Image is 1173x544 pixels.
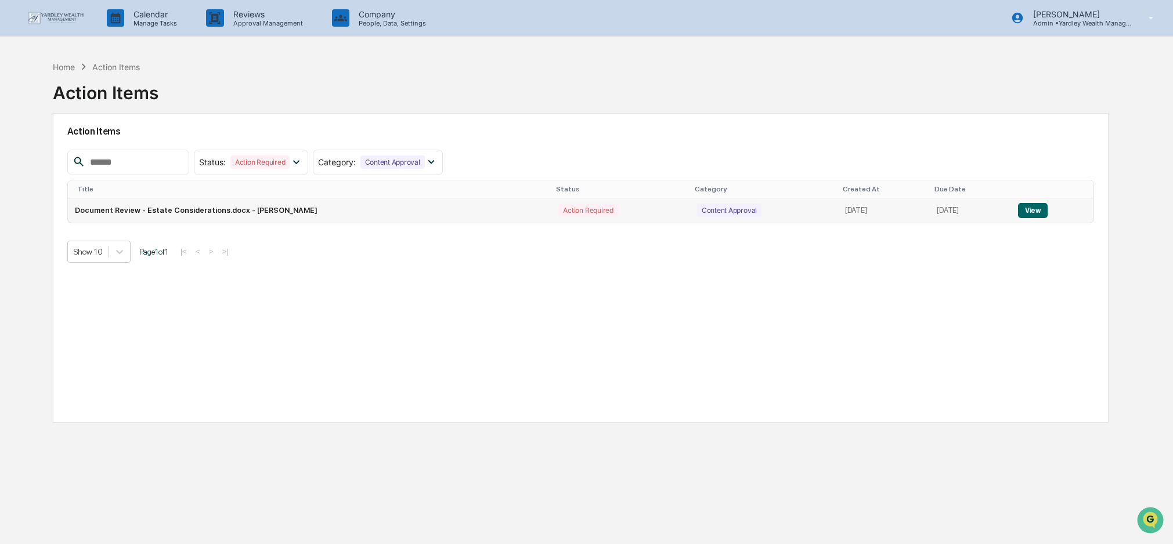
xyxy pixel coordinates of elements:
input: Clear [30,53,192,65]
p: How can we help? [12,24,211,43]
td: [DATE] [930,198,1011,223]
span: [PERSON_NAME] [36,158,94,167]
p: Calendar [124,9,183,19]
img: 4531339965365_218c74b014194aa58b9b_72.jpg [24,89,45,110]
a: 🖐️Preclearance [7,201,80,222]
button: |< [177,246,190,256]
span: Attestations [96,206,144,217]
div: Title [77,185,547,193]
td: [DATE] [838,198,930,223]
div: 🗄️ [84,207,93,216]
div: 🔎 [12,229,21,238]
div: Status [556,185,685,193]
img: Michael Garry [12,147,30,165]
a: 🔎Data Lookup [7,223,78,244]
div: Due Date [934,185,1006,193]
div: Action Items [53,73,158,103]
span: Category : [318,157,356,167]
p: Manage Tasks [124,19,183,27]
div: Created At [843,185,925,193]
button: > [205,246,217,256]
div: Action Items [92,62,140,72]
p: Approval Management [224,19,309,27]
span: Status : [199,157,226,167]
p: Admin • Yardley Wealth Management [1024,19,1132,27]
a: 🗄️Attestations [80,201,149,222]
div: Home [53,62,75,72]
div: We're available if you need us! [52,100,160,110]
h2: Action Items [67,126,1094,137]
a: Powered byPylon [82,256,140,265]
p: Company [349,9,432,19]
iframe: Open customer support [1136,506,1167,537]
div: Content Approval [697,204,761,217]
span: Pylon [116,256,140,265]
div: Past conversations [12,129,74,138]
button: Start new chat [197,92,211,106]
a: View [1018,206,1048,215]
p: Reviews [224,9,309,19]
td: Document Review - Estate Considerations.docx - [PERSON_NAME] [68,198,552,223]
button: >| [218,246,232,256]
span: Data Lookup [23,228,73,240]
button: View [1018,203,1048,218]
p: [PERSON_NAME] [1024,9,1132,19]
div: Content Approval [360,155,425,169]
span: Preclearance [23,206,75,217]
div: Action Required [558,204,618,217]
div: Action Required [230,155,290,169]
span: • [96,158,100,167]
div: Category [695,185,833,193]
span: Page 1 of 1 [139,247,168,256]
button: See all [180,126,211,140]
span: [DATE] [103,158,127,167]
button: < [192,246,204,256]
p: People, Data, Settings [349,19,432,27]
div: Start new chat [52,89,190,100]
div: 🖐️ [12,207,21,216]
img: logo [28,12,84,24]
img: 1746055101610-c473b297-6a78-478c-a979-82029cc54cd1 [12,89,33,110]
